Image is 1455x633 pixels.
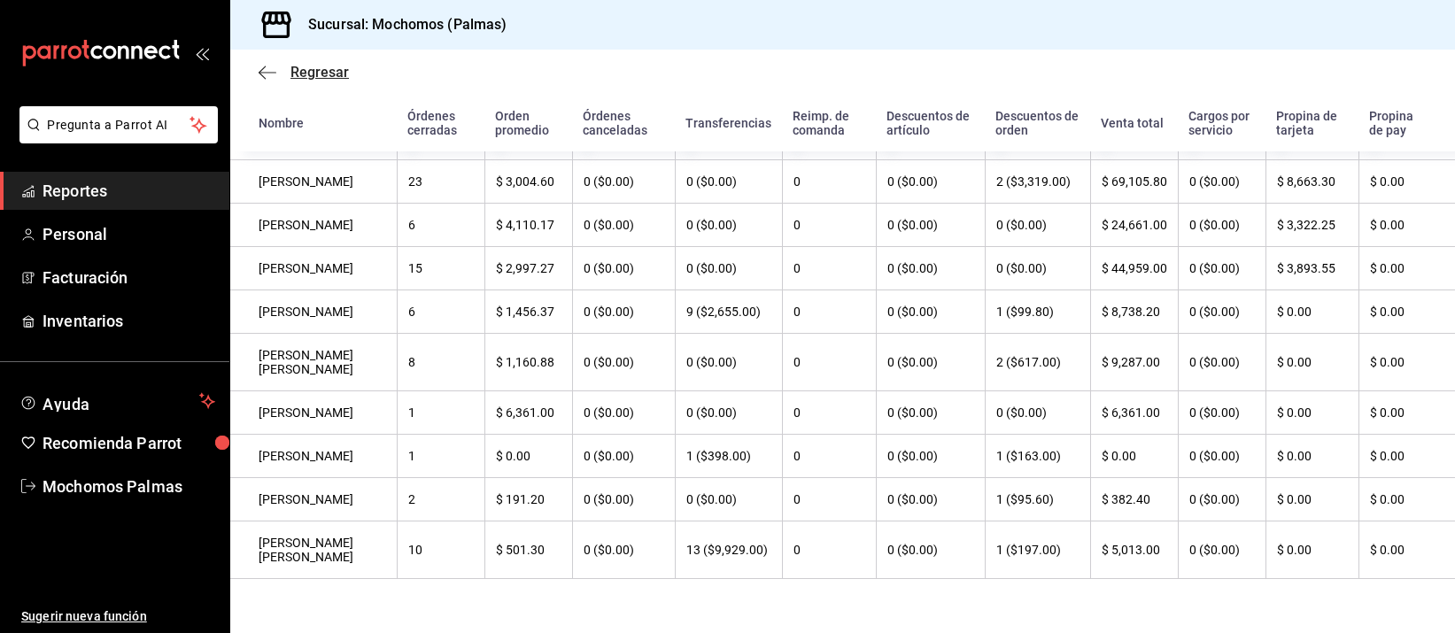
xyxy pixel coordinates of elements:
span: Recomienda Parrot [43,431,215,455]
th: 0 [782,478,876,521]
th: $ 0.00 [1265,391,1358,435]
th: 6 [397,204,484,247]
th: $ 2,997.27 [484,247,572,290]
th: $ 0.00 [1090,435,1179,478]
th: 0 ($0.00) [876,160,985,204]
th: [PERSON_NAME] [PERSON_NAME] [230,521,397,579]
th: $ 4,110.17 [484,204,572,247]
th: $ 8,663.30 [1265,160,1358,204]
th: [PERSON_NAME] [230,204,397,247]
th: [PERSON_NAME] [PERSON_NAME] [230,334,397,391]
th: $ 501.30 [484,521,572,579]
th: 1 [397,391,484,435]
th: 0 ($0.00) [572,435,675,478]
th: Venta total [1090,95,1179,151]
th: 23 [397,160,484,204]
th: 0 [782,247,876,290]
th: $ 69,105.80 [1090,160,1179,204]
th: 0 ($0.00) [876,204,985,247]
span: Sugerir nueva función [21,607,215,626]
th: 0 ($0.00) [675,391,782,435]
th: 1 ($197.00) [985,521,1090,579]
th: 6 [397,290,484,334]
th: 0 ($0.00) [1178,334,1265,391]
th: $ 44,959.00 [1090,247,1179,290]
th: $ 0.00 [484,435,572,478]
span: Pregunta a Parrot AI [48,116,190,135]
th: $ 0.00 [1358,290,1455,334]
th: [PERSON_NAME] [230,478,397,521]
th: $ 0.00 [1265,435,1358,478]
th: $ 0.00 [1358,521,1455,579]
th: Cargos por servicio [1178,95,1265,151]
th: [PERSON_NAME] [230,247,397,290]
th: $ 382.40 [1090,478,1179,521]
button: open_drawer_menu [195,46,209,60]
span: Mochomos Palmas [43,475,215,498]
th: [PERSON_NAME] [230,435,397,478]
span: Personal [43,222,215,246]
th: 0 ($0.00) [675,204,782,247]
th: 2 ($617.00) [985,334,1090,391]
th: Propina de pay [1358,95,1455,151]
th: $ 0.00 [1265,521,1358,579]
th: [PERSON_NAME] [230,160,397,204]
th: 0 ($0.00) [985,391,1090,435]
th: 0 ($0.00) [1178,391,1265,435]
th: 1 ($95.60) [985,478,1090,521]
th: 0 ($0.00) [876,521,985,579]
th: $ 5,013.00 [1090,521,1179,579]
th: $ 0.00 [1358,334,1455,391]
th: 0 [782,160,876,204]
th: $ 0.00 [1358,391,1455,435]
th: Propina de tarjeta [1265,95,1358,151]
th: 8 [397,334,484,391]
th: 2 [397,478,484,521]
th: Descuentos de orden [985,95,1090,151]
th: 0 [782,204,876,247]
th: 1 ($99.80) [985,290,1090,334]
th: $ 8,738.20 [1090,290,1179,334]
th: 9 ($2,655.00) [675,290,782,334]
th: Transferencias [675,95,782,151]
th: $ 0.00 [1265,290,1358,334]
th: 0 ($0.00) [572,160,675,204]
th: $ 1,160.88 [484,334,572,391]
th: 0 ($0.00) [1178,247,1265,290]
th: 0 [782,435,876,478]
th: 0 ($0.00) [1178,160,1265,204]
th: 0 ($0.00) [572,247,675,290]
th: $ 191.20 [484,478,572,521]
th: $ 6,361.00 [484,391,572,435]
th: Orden promedio [484,95,572,151]
th: 0 ($0.00) [876,334,985,391]
th: 0 ($0.00) [675,160,782,204]
span: Regresar [290,64,349,81]
span: Facturación [43,266,215,289]
th: [PERSON_NAME] [230,290,397,334]
th: 0 ($0.00) [572,521,675,579]
th: Nombre [230,95,397,151]
th: 0 ($0.00) [876,478,985,521]
th: [PERSON_NAME] [230,391,397,435]
th: 0 [782,521,876,579]
th: $ 1,456.37 [484,290,572,334]
th: 15 [397,247,484,290]
th: $ 3,322.25 [1265,204,1358,247]
th: 0 ($0.00) [675,478,782,521]
th: 0 ($0.00) [572,478,675,521]
th: 0 ($0.00) [1178,435,1265,478]
th: 0 ($0.00) [572,334,675,391]
th: $ 6,361.00 [1090,391,1179,435]
th: $ 0.00 [1358,478,1455,521]
th: $ 3,893.55 [1265,247,1358,290]
th: 0 ($0.00) [675,247,782,290]
span: Ayuda [43,390,192,412]
th: 0 [782,391,876,435]
th: 0 ($0.00) [1178,521,1265,579]
th: 0 ($0.00) [572,391,675,435]
th: Descuentos de artículo [876,95,985,151]
button: Pregunta a Parrot AI [19,106,218,143]
th: 0 [782,290,876,334]
span: Inventarios [43,309,215,333]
